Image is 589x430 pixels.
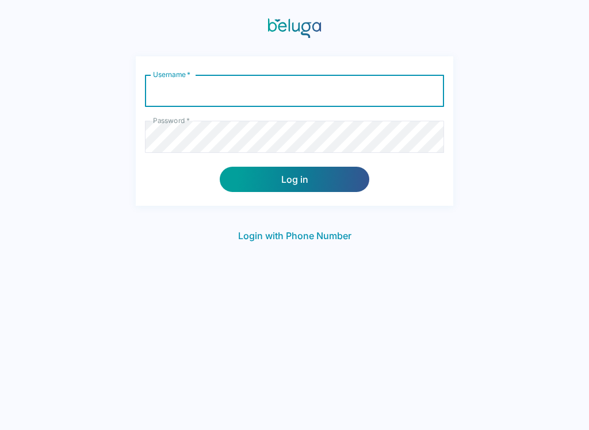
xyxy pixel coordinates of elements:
img: Beluga [268,18,322,38]
label: Password [153,116,190,125]
button: Login with Phone Number [234,224,356,247]
input: password-input [145,121,444,153]
button: Log in [220,167,369,192]
input: username-input [145,75,444,107]
label: Username [153,70,190,79]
